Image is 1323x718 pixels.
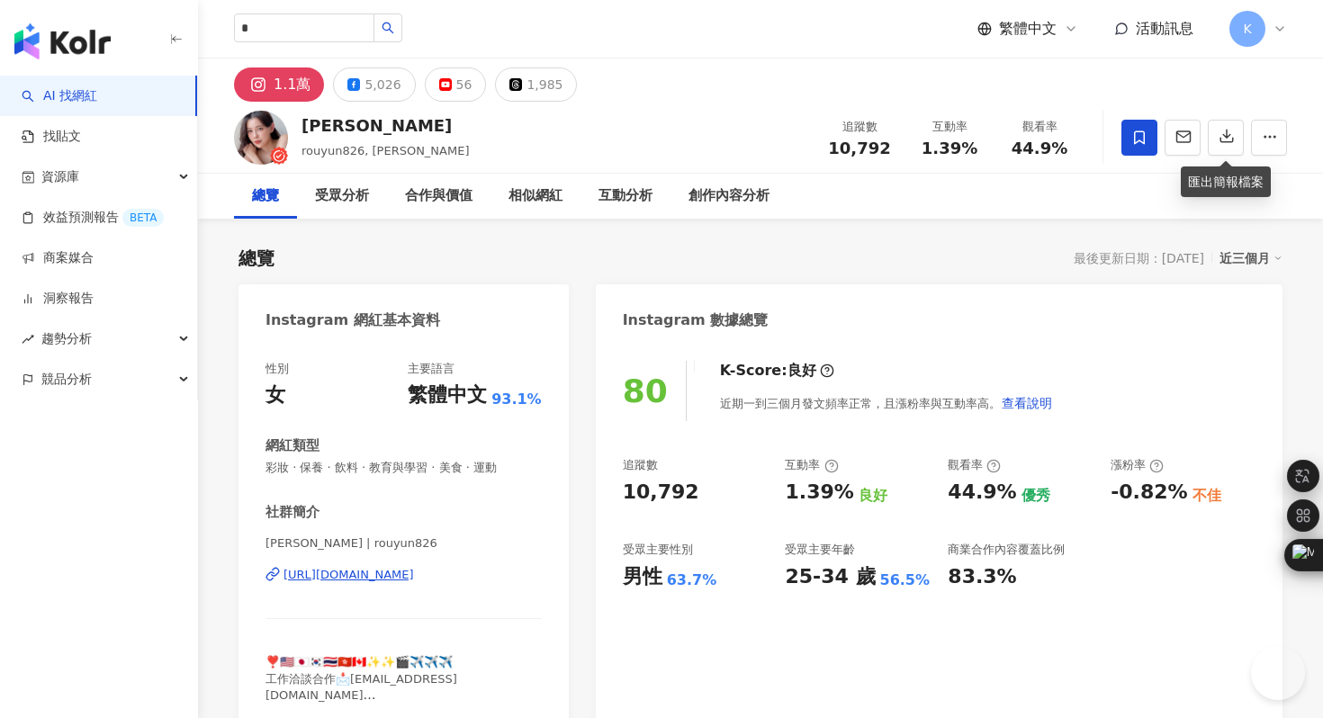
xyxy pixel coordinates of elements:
[252,185,279,207] div: 總覽
[922,139,977,157] span: 1.39%
[265,310,440,330] div: Instagram 網紅基本資料
[41,319,92,359] span: 趨勢分析
[14,23,111,59] img: logo
[265,535,542,552] span: [PERSON_NAME] | rouyun826
[999,19,1057,39] span: 繁體中文
[456,72,472,97] div: 56
[234,67,324,102] button: 1.1萬
[1074,251,1204,265] div: 最後更新日期：[DATE]
[234,111,288,165] img: KOL Avatar
[1002,396,1052,410] span: 查看說明
[22,87,97,105] a: searchAI 找網紅
[382,22,394,34] span: search
[22,290,94,308] a: 洞察報告
[1001,385,1053,421] button: 查看說明
[1005,118,1074,136] div: 觀看率
[265,567,542,583] a: [URL][DOMAIN_NAME]
[491,390,542,409] span: 93.1%
[623,310,769,330] div: Instagram 數據總覽
[1192,486,1221,506] div: 不佳
[238,246,274,271] div: 總覽
[1021,486,1050,506] div: 優秀
[22,333,34,346] span: rise
[22,249,94,267] a: 商案媒合
[315,185,369,207] div: 受眾分析
[785,479,853,507] div: 1.39%
[785,563,875,591] div: 25-34 歲
[1219,247,1282,270] div: 近三個月
[22,209,164,227] a: 效益預測報告BETA
[623,563,662,591] div: 男性
[364,72,400,97] div: 5,026
[283,567,414,583] div: [URL][DOMAIN_NAME]
[598,185,652,207] div: 互動分析
[333,67,415,102] button: 5,026
[265,381,285,409] div: 女
[787,361,816,381] div: 良好
[408,381,487,409] div: 繁體中文
[828,139,890,157] span: 10,792
[948,542,1065,558] div: 商業合作內容覆蓋比例
[825,118,894,136] div: 追蹤數
[915,118,984,136] div: 互動率
[301,114,470,137] div: [PERSON_NAME]
[1181,166,1271,197] div: 匯出簡報檔案
[265,361,289,377] div: 性別
[859,486,887,506] div: 良好
[623,542,693,558] div: 受眾主要性別
[785,457,838,473] div: 互動率
[623,479,699,507] div: 10,792
[623,457,658,473] div: 追蹤數
[1111,479,1187,507] div: -0.82%
[508,185,562,207] div: 相似網紅
[495,67,577,102] button: 1,985
[265,503,319,522] div: 社群簡介
[425,67,487,102] button: 56
[41,157,79,197] span: 資源庫
[526,72,562,97] div: 1,985
[265,460,542,476] span: 彩妝 · 保養 · 飲料 · 教育與學習 · 美食 · 運動
[880,570,931,590] div: 56.5%
[1251,646,1305,700] iframe: Help Scout Beacon - Open
[1012,139,1067,157] span: 44.9%
[265,655,457,718] span: ❣️🇺🇸🇯🇵🇰🇷🇹🇭🇭🇰🇨🇦✨✨🎬✈️✈️✈️ 工作洽談合作📩[EMAIL_ADDRESS][DOMAIN_NAME] [DOMAIN_NAME]
[1111,457,1164,473] div: 漲粉率
[688,185,769,207] div: 創作內容分析
[405,185,472,207] div: 合作與價值
[948,563,1016,591] div: 83.3%
[720,361,834,381] div: K-Score :
[948,457,1001,473] div: 觀看率
[22,128,81,146] a: 找貼文
[623,372,668,409] div: 80
[41,359,92,399] span: 競品分析
[265,436,319,455] div: 網紅類型
[720,385,1053,421] div: 近期一到三個月發文頻率正常，且漲粉率與互動率高。
[274,72,310,97] div: 1.1萬
[301,144,470,157] span: rouyun826, [PERSON_NAME]
[948,479,1016,507] div: 44.9%
[408,361,454,377] div: 主要語言
[667,570,717,590] div: 63.7%
[1136,20,1193,37] span: 活動訊息
[785,542,855,558] div: 受眾主要年齡
[1243,19,1251,39] span: K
